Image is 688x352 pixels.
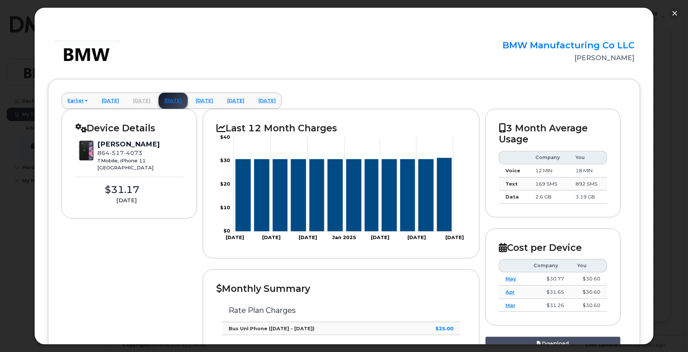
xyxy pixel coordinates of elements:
[220,181,230,187] tspan: $20
[236,158,452,232] g: Series
[499,122,607,145] h2: 3 Month Average Usage
[445,235,464,241] tspan: [DATE]
[97,157,160,171] div: TMobile, iPhone 11 [GEOGRAPHIC_DATA]
[220,158,230,163] tspan: $30
[569,190,607,204] td: 3.19 GB
[571,286,607,299] td: $30.60
[529,164,569,177] td: 12 MIN
[332,235,356,241] tspan: Jan 2025
[499,242,607,253] h2: Cost per Device
[75,122,183,134] h2: Device Details
[571,299,607,312] td: $30.60
[127,93,156,109] a: [DATE]
[159,93,188,109] a: [DATE]
[569,177,607,191] td: 892 SMS
[299,235,317,241] tspan: [DATE]
[569,164,607,177] td: 18 MIN
[75,196,177,204] div: [DATE]
[527,272,571,286] td: $30.77
[571,259,607,272] th: You
[216,122,466,134] h2: Last 12 Month Charges
[262,235,281,241] tspan: [DATE]
[571,272,607,286] td: $30.60
[529,151,569,164] th: Company
[527,259,571,272] th: Company
[97,139,160,149] div: [PERSON_NAME]
[505,181,518,187] strong: Text
[124,149,142,156] span: 4073
[221,93,250,109] a: [DATE]
[97,149,142,156] span: 864
[220,134,230,140] tspan: $40
[223,228,230,234] tspan: $0
[226,235,244,241] tspan: [DATE]
[505,168,520,173] strong: Voice
[527,286,571,299] td: $31.65
[505,289,515,295] a: Apr
[448,40,635,50] h2: BMW Manufacturing Co LLC
[529,177,569,191] td: 169 SMS
[190,93,219,109] a: [DATE]
[407,235,426,241] tspan: [DATE]
[220,204,230,210] tspan: $10
[220,134,464,241] g: Chart
[505,194,519,200] strong: Data
[448,53,635,63] div: [PERSON_NAME]
[569,151,607,164] th: You
[656,320,682,346] iframe: Messenger Launcher
[505,276,516,282] a: May
[371,235,390,241] tspan: [DATE]
[527,299,571,312] td: $31.26
[216,283,466,294] h2: Monthly Summary
[253,93,282,109] a: [DATE]
[529,190,569,204] td: 2.6 GB
[75,183,168,197] div: $31.17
